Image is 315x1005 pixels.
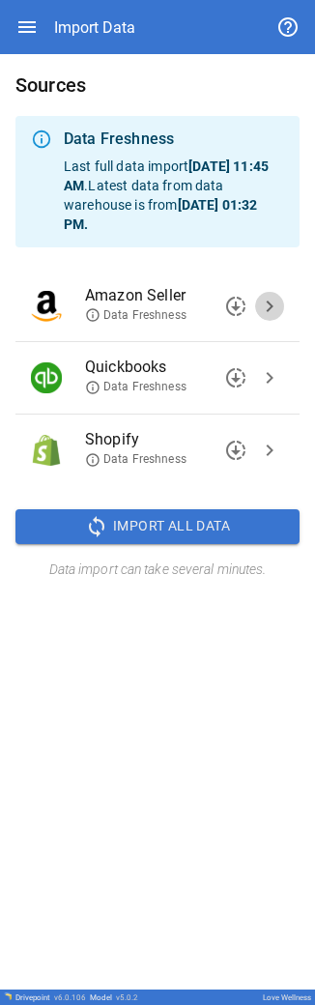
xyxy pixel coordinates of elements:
h6: Sources [15,70,300,100]
div: Drivepoint [15,993,86,1002]
span: sync [85,515,108,538]
span: chevron_right [258,366,281,389]
button: Import All Data [15,509,300,544]
div: Model [90,993,138,1002]
span: downloading [224,295,247,318]
span: Data Freshness [85,379,186,395]
span: chevron_right [258,295,281,318]
img: Drivepoint [4,992,12,1000]
span: v 6.0.106 [54,993,86,1002]
h6: Data import can take several minutes. [15,560,300,581]
span: Amazon Seller [85,284,253,307]
img: Amazon Seller [31,291,62,322]
span: downloading [224,366,247,389]
span: downloading [224,439,247,462]
span: Import All Data [113,514,230,538]
b: [DATE] 01:32 PM . [64,197,257,232]
span: Shopify [85,428,253,451]
img: Shopify [31,435,62,466]
div: Import Data [54,18,135,37]
div: Love Wellness [263,993,311,1002]
p: Last full data import . Latest data from data warehouse is from [64,157,284,234]
b: [DATE] 11:45 AM [64,158,269,193]
span: Data Freshness [85,451,186,468]
span: Data Freshness [85,307,186,324]
span: chevron_right [258,439,281,462]
span: v 5.0.2 [116,993,138,1002]
div: Data Freshness [64,128,284,151]
span: Quickbooks [85,356,253,379]
img: Quickbooks [31,362,62,393]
